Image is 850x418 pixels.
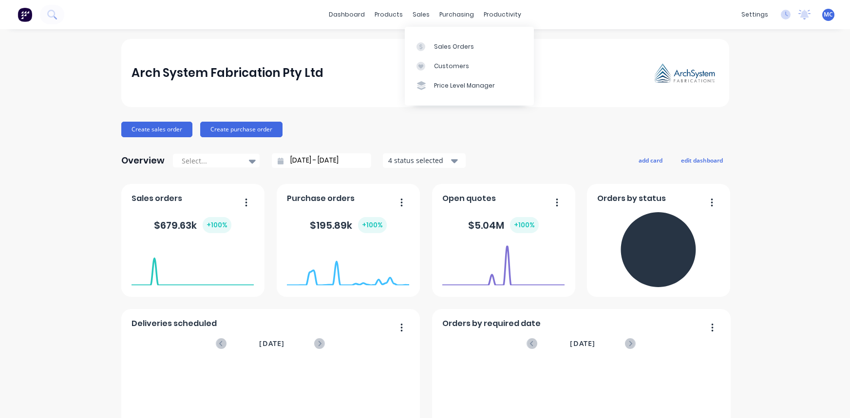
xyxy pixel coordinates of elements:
img: Arch System Fabrication Pty Ltd [650,60,718,86]
span: Sales orders [132,193,182,204]
div: productivity [479,7,526,22]
a: Price Level Manager [405,76,534,95]
div: Customers [434,62,469,71]
div: settings [737,7,773,22]
a: dashboard [324,7,370,22]
span: Orders by status [597,193,666,204]
span: [DATE] [259,338,284,349]
div: Sales Orders [434,42,474,51]
button: Create sales order [121,122,192,137]
div: $ 679.63k [154,217,231,233]
div: Arch System Fabrication Pty Ltd [132,63,323,83]
div: + 100 % [358,217,387,233]
div: Price Level Manager [434,81,495,90]
button: Create purchase order [200,122,283,137]
a: Sales Orders [405,36,534,56]
img: Factory [18,7,32,22]
span: [DATE] [570,338,595,349]
div: purchasing [434,7,479,22]
div: products [370,7,408,22]
span: Orders by required date [442,318,541,329]
button: edit dashboard [675,154,729,166]
div: + 100 % [203,217,231,233]
button: add card [632,154,669,166]
div: Overview [121,151,165,170]
a: Customers [405,56,534,76]
span: Purchase orders [287,193,355,204]
div: 4 status selected [388,155,450,165]
span: Open quotes [442,193,496,204]
div: $ 195.89k [310,217,387,233]
span: MC [824,10,833,19]
button: 4 status selected [383,153,466,168]
div: sales [408,7,434,22]
div: + 100 % [510,217,539,233]
div: $ 5.04M [468,217,539,233]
